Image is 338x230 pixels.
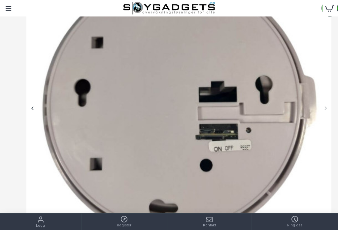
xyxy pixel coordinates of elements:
[82,214,167,230] a: Register
[36,223,45,229] span: Logg
[203,223,216,228] span: Kontakt
[123,2,215,15] img: SpyGadgets.no
[287,223,302,228] span: Ring oss
[117,223,131,228] span: Register
[167,214,252,230] a: Kontakt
